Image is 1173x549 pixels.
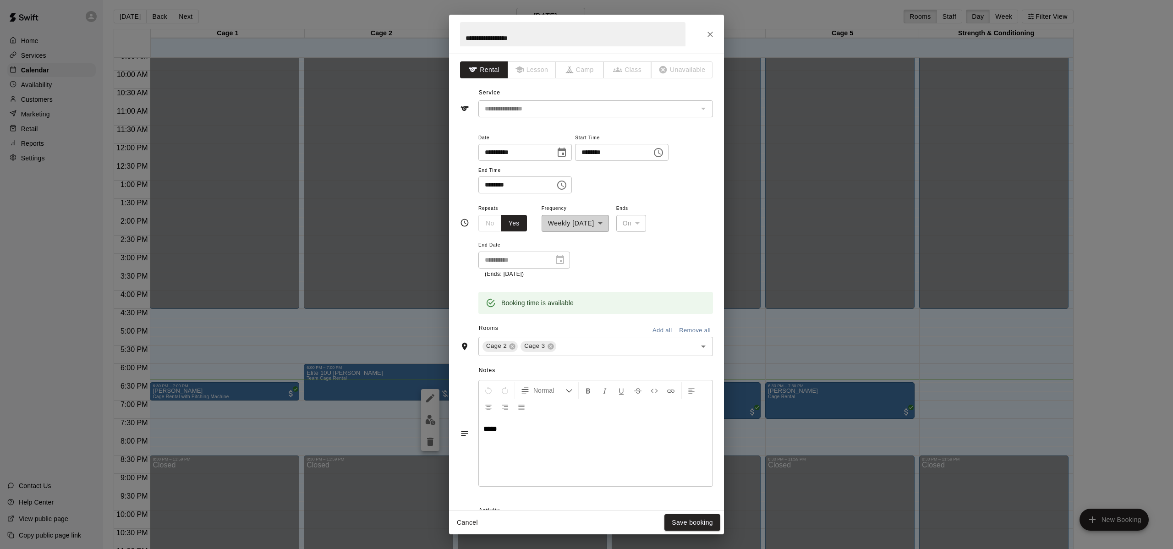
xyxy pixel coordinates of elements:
[497,399,513,415] button: Right Align
[478,100,713,117] div: The service of an existing booking cannot be changed
[460,61,508,78] button: Rental
[575,132,669,144] span: Start Time
[614,382,629,399] button: Format Underline
[517,382,576,399] button: Formatting Options
[460,218,469,227] svg: Timing
[581,382,596,399] button: Format Bold
[533,386,565,395] span: Normal
[460,104,469,113] svg: Service
[663,382,679,399] button: Insert Link
[482,341,510,351] span: Cage 2
[479,89,500,96] span: Service
[647,324,677,338] button: Add all
[501,295,574,311] div: Booking time is available
[478,239,570,252] span: End Date
[485,270,564,279] p: (Ends: [DATE])
[514,399,529,415] button: Justify Align
[616,203,647,215] span: Ends
[478,132,572,144] span: Date
[616,215,647,232] div: On
[553,176,571,194] button: Choose time, selected time is 7:00 PM
[479,325,499,331] span: Rooms
[677,324,713,338] button: Remove all
[482,341,518,352] div: Cage 2
[508,61,556,78] span: The type of an existing booking cannot be changed
[497,382,513,399] button: Redo
[649,143,668,162] button: Choose time, selected time is 6:00 PM
[478,165,572,177] span: End Time
[479,504,713,518] span: Activity
[521,341,548,351] span: Cage 3
[553,143,571,162] button: Choose date, selected date is Aug 18, 2025
[478,203,534,215] span: Repeats
[460,342,469,351] svg: Rooms
[556,61,604,78] span: The type of an existing booking cannot be changed
[481,399,496,415] button: Center Align
[684,382,699,399] button: Left Align
[697,340,710,353] button: Open
[453,514,482,531] button: Cancel
[664,514,720,531] button: Save booking
[652,61,713,78] span: The type of an existing booking cannot be changed
[479,363,713,378] span: Notes
[521,341,556,352] div: Cage 3
[542,203,609,215] span: Frequency
[478,215,527,232] div: outlined button group
[501,215,527,232] button: Yes
[597,382,613,399] button: Format Italics
[460,429,469,438] svg: Notes
[702,26,718,43] button: Close
[630,382,646,399] button: Format Strikethrough
[604,61,652,78] span: The type of an existing booking cannot be changed
[647,382,662,399] button: Insert Code
[481,382,496,399] button: Undo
